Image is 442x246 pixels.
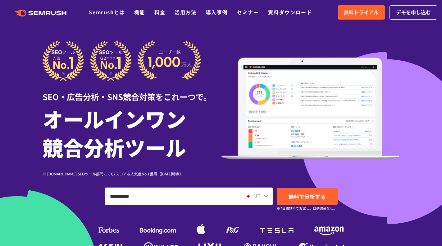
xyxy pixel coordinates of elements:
[254,192,260,199] span: JP
[338,5,385,20] a: 無料トライアル
[105,188,239,205] input: ドメイン、キーワードまたはURLを入力してください
[277,188,338,205] a: 無料で分析する
[277,205,337,211] small: ※7日間無料でお試し。自動課金なし。
[344,8,379,16] span: 無料トライアル
[175,8,196,16] a: 活用方法
[237,8,259,16] a: セミナー
[154,8,165,16] a: 料金
[43,81,221,103] div: SEO・広告分析・SNS競合対策をこれ一つで。
[134,8,145,16] a: 機能
[89,8,125,16] a: Semrushとは
[43,171,221,177] div: ※ [DOMAIN_NAME] SEOツール部門にてG2スコア＆人気度No.1獲得（[DATE]時点）
[43,104,221,161] h1: オールインワン 競合分析ツール
[289,193,326,200] span: 無料で分析する
[390,5,437,20] a: デモを申し込む
[396,8,431,16] span: デモを申し込む
[206,8,228,16] a: 導入事例
[268,8,312,16] a: 資料ダウンロード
